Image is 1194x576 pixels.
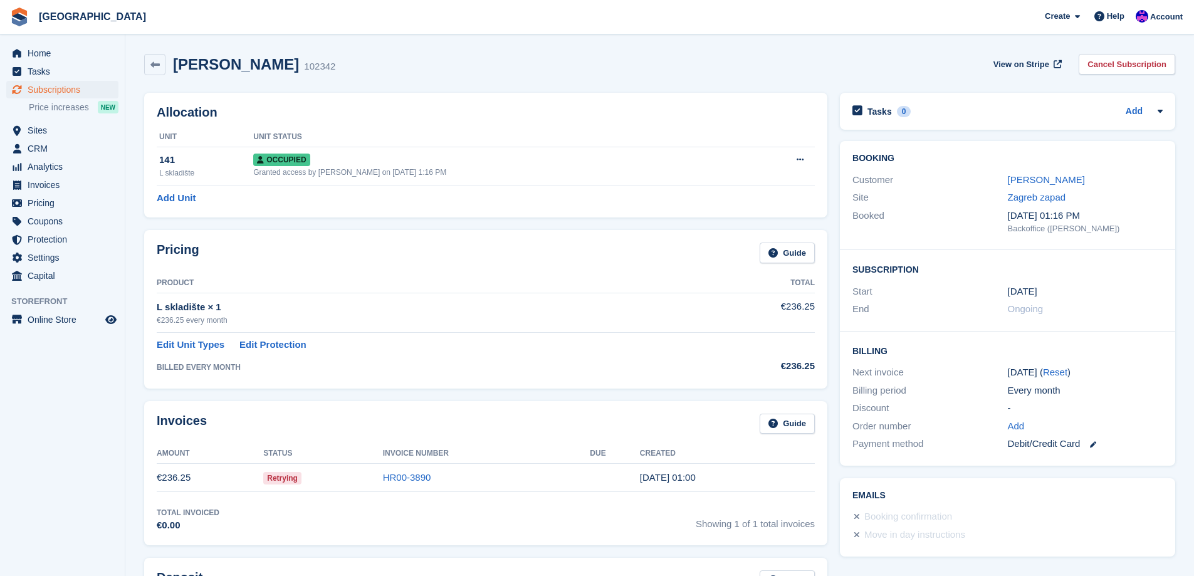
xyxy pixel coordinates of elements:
span: Pricing [28,194,103,212]
th: Unit [157,127,253,147]
a: [GEOGRAPHIC_DATA] [34,6,151,27]
a: Add [1126,105,1143,119]
span: Ongoing [1008,303,1044,314]
span: Sites [28,122,103,139]
div: Total Invoiced [157,507,219,518]
span: Settings [28,249,103,266]
h2: Tasks [867,106,892,117]
h2: Booking [852,154,1163,164]
a: Reset [1043,367,1067,377]
a: menu [6,267,118,285]
a: Add Unit [157,191,196,206]
div: Booked [852,209,1007,235]
div: Debit/Credit Card [1008,437,1163,451]
span: Home [28,45,103,62]
span: Tasks [28,63,103,80]
div: Site [852,191,1007,205]
a: Add [1008,419,1025,434]
a: menu [6,63,118,80]
div: €236.25 [693,359,815,374]
img: Ivan Gačić [1136,10,1148,23]
a: menu [6,212,118,230]
div: Billing period [852,384,1007,398]
div: Granted access by [PERSON_NAME] on [DATE] 1:16 PM [253,167,747,178]
div: Next invoice [852,365,1007,380]
span: Online Store [28,311,103,328]
a: menu [6,158,118,175]
a: View on Stripe [988,54,1064,75]
th: Due [590,444,640,464]
a: Preview store [103,312,118,327]
h2: Billing [852,344,1163,357]
th: Amount [157,444,263,464]
h2: Subscription [852,263,1163,275]
a: menu [6,194,118,212]
div: Customer [852,173,1007,187]
th: Invoice Number [383,444,590,464]
div: 0 [897,106,911,117]
td: €236.25 [157,464,263,492]
th: Created [640,444,815,464]
span: CRM [28,140,103,157]
th: Product [157,273,693,293]
a: [PERSON_NAME] [1008,174,1085,185]
span: Invoices [28,176,103,194]
a: menu [6,176,118,194]
div: Payment method [852,437,1007,451]
h2: Emails [852,491,1163,501]
a: menu [6,45,118,62]
div: Move in day instructions [864,528,965,543]
span: Capital [28,267,103,285]
a: Edit Protection [239,338,306,352]
span: Analytics [28,158,103,175]
div: Discount [852,401,1007,416]
span: Subscriptions [28,81,103,98]
div: - [1008,401,1163,416]
td: €236.25 [693,293,815,332]
a: menu [6,81,118,98]
span: Showing 1 of 1 total invoices [696,507,815,533]
th: Unit Status [253,127,747,147]
div: €236.25 every month [157,315,693,326]
span: Protection [28,231,103,248]
span: Retrying [263,472,301,484]
time: 2025-09-01 23:00:00 UTC [1008,285,1037,299]
th: Status [263,444,382,464]
div: Start [852,285,1007,299]
div: Booking confirmation [864,510,952,525]
div: BILLED EVERY MONTH [157,362,693,373]
div: €0.00 [157,518,219,533]
a: menu [6,140,118,157]
a: Zagreb zapad [1008,192,1066,202]
a: Guide [760,243,815,263]
img: stora-icon-8386f47178a22dfd0bd8f6a31ec36ba5ce8667c1dd55bd0f319d3a0aa187defe.svg [10,8,29,26]
div: 102342 [304,60,335,74]
div: Backoffice ([PERSON_NAME]) [1008,223,1163,235]
a: Edit Unit Types [157,338,224,352]
a: menu [6,122,118,139]
time: 2025-09-01 23:00:43 UTC [640,472,696,483]
a: Guide [760,414,815,434]
a: HR00-3890 [383,472,431,483]
h2: [PERSON_NAME] [173,56,299,73]
span: Storefront [11,295,125,308]
h2: Pricing [157,243,199,263]
span: Help [1107,10,1124,23]
span: Create [1045,10,1070,23]
div: 141 [159,153,253,167]
span: Price increases [29,102,89,113]
div: Every month [1008,384,1163,398]
div: NEW [98,101,118,113]
a: Cancel Subscription [1079,54,1175,75]
div: L skladište × 1 [157,300,693,315]
span: Coupons [28,212,103,230]
div: [DATE] 01:16 PM [1008,209,1163,223]
h2: Allocation [157,105,815,120]
span: Occupied [253,154,310,166]
span: Account [1150,11,1183,23]
div: Order number [852,419,1007,434]
h2: Invoices [157,414,207,434]
th: Total [693,273,815,293]
span: View on Stripe [993,58,1049,71]
a: menu [6,231,118,248]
